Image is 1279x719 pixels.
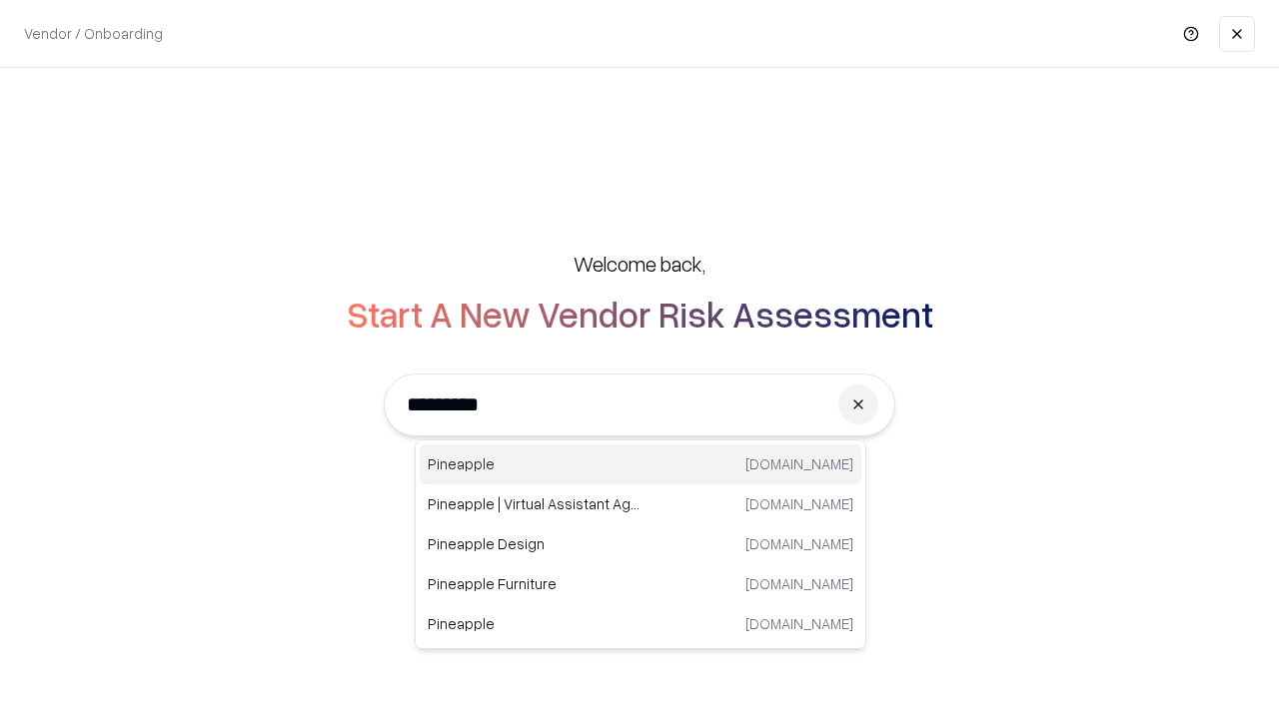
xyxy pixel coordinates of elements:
h5: Welcome back, [574,250,705,278]
p: [DOMAIN_NAME] [745,453,853,474]
p: Pineapple Furniture [428,573,640,594]
p: [DOMAIN_NAME] [745,533,853,554]
h2: Start A New Vendor Risk Assessment [347,294,933,334]
p: Pineapple [428,613,640,634]
p: Pineapple | Virtual Assistant Agency [428,493,640,514]
div: Suggestions [415,439,866,649]
p: Vendor / Onboarding [24,23,163,44]
p: [DOMAIN_NAME] [745,493,853,514]
p: Pineapple Design [428,533,640,554]
p: [DOMAIN_NAME] [745,573,853,594]
p: [DOMAIN_NAME] [745,613,853,634]
p: Pineapple [428,453,640,474]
